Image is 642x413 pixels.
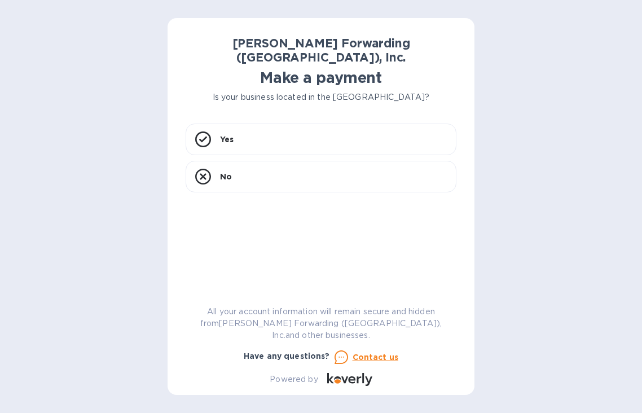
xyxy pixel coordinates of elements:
[353,353,399,362] u: Contact us
[220,171,232,182] p: No
[186,306,456,341] p: All your account information will remain secure and hidden from [PERSON_NAME] Forwarding ([GEOGRA...
[232,36,410,64] b: [PERSON_NAME] Forwarding ([GEOGRAPHIC_DATA]), Inc.
[186,69,456,87] h1: Make a payment
[244,352,330,361] b: Have any questions?
[270,374,318,385] p: Powered by
[220,134,234,145] p: Yes
[186,91,456,103] p: Is your business located in the [GEOGRAPHIC_DATA]?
